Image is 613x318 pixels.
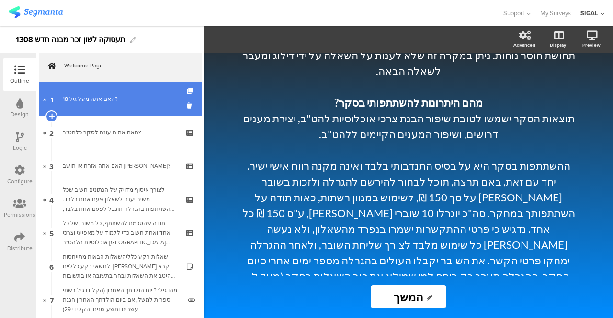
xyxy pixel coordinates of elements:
[64,61,187,70] span: Welcome Page
[39,250,202,283] a: 6 שאלות רקע כלליהשאלות הבאות מתייחסות לנושאי רקע כלליים. [PERSON_NAME] קרא היטב את השאלות ובחר בת...
[187,101,195,110] i: Delete
[187,88,195,94] i: Duplicate
[39,216,202,250] a: 5 תודה שהסכמת להשתתף, כל משוב, של כל אחד ואחת חשוב כדי ללמוד על מאפייני וצרכי אוכלוסיות הלהט"ב [G...
[49,161,54,171] span: 3
[63,252,177,281] div: שאלות רקע כלליהשאלות הבאות מתייחסות לנושאי רקע כלליים. אנא קרא היטב את השאלות ובחר בתשובה או בתשו...
[11,110,29,119] div: Design
[39,149,202,183] a: 3 האם אתה אזרח או תושב [PERSON_NAME]?
[39,116,202,149] a: 2 האם את.ה עונה לסקר כלהט"ב?
[49,127,54,138] span: 2
[63,94,177,104] div: האם אתה מעל גיל 18?
[371,285,446,308] input: Start
[4,210,35,219] div: Permissions
[7,244,33,252] div: Distribute
[582,42,601,49] div: Preview
[550,42,566,49] div: Display
[10,77,29,85] div: Outline
[241,158,576,300] p: ההשתתפות בסקר היא על בסיס התנדבותי בלבד ואינה מקנה רווח אישי ישיר. יחד עם זאת, באם תרצה, תוכל לבח...
[334,96,483,109] strong: מהם היתרונות להשתתפותי בסקר?
[13,143,27,152] div: Logic
[50,295,54,305] span: 7
[63,219,177,247] div: תודה שהסכמת להשתתף, כל משוב, של כל אחד ואחת חשוב כדי ללמוד על מאפייני וצרכי אוכלוסיות הלהט"ב בישר...
[49,228,54,238] span: 5
[503,9,524,18] span: Support
[63,185,177,214] div: לצורך איסוף מדויק של הנתונים חשוב שכל משיב יענה לשאלון פעם אחת בלבד. ההשתתפות בהגרלה תוגבל לפעם א...
[241,32,576,79] p: בהשתתפות בסקר אין כל סיכונים מיוחדים. יתכן כי שאלה מסוימת תעורר בך תחושת חוסר נוחות. ניתן במקרה ז...
[39,183,202,216] a: 4 לצורך איסוף מדויק של הנתונים חשוב שכל משיב יענה לשאלון פעם אחת בלבד. ההשתתפות בהגרלה תוגבל לפעם...
[16,32,125,47] div: תעסוקה לשון זכר מבנה חדש 1308
[63,128,177,137] div: האם את.ה עונה לסקר כלהט"ב?
[50,94,53,104] span: 1
[49,261,54,272] span: 6
[39,283,202,317] a: 7 מהו גילך? יום הולדתך האחרון (הקלידו גיל בשתי ספרות למשל, אם ביום הולדתך האחרון חגגת עשרים-ותשע ...
[580,9,598,18] div: SIGAL
[39,49,202,82] a: Welcome Page
[7,177,33,186] div: Configure
[39,82,202,116] a: 1 האם אתה מעל גיל 18?
[63,285,181,314] div: מהו גילך? יום הולדתך האחרון (הקלידו גיל בשתי ספרות למשל, אם ביום הולדתך האחרון חגגת עשרים-ותשע שנ...
[513,42,535,49] div: Advanced
[49,194,54,205] span: 4
[241,110,576,142] p: תוצאות הסקר ישמשו לטובת שיפור הבנת צרכי אוכלוסיות להט"ב, יצירת מענים דרושים, ושיפור המענים הקיימי...
[63,161,177,171] div: האם אתה אזרח או תושב ישראל?
[9,6,63,18] img: segmanta logo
